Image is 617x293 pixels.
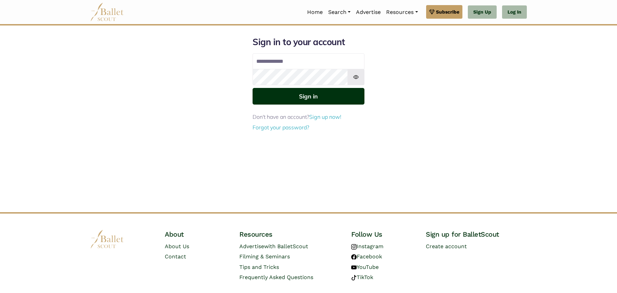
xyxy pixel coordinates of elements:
h4: About [165,230,228,239]
a: Advertise [353,5,383,19]
a: Tips and Tricks [239,264,279,270]
a: Search [325,5,353,19]
a: Sign up now! [309,113,341,120]
a: Forgot your password? [253,124,309,131]
a: Facebook [351,253,382,260]
a: Create account [426,243,467,250]
p: Don't have an account? [253,113,364,122]
a: Log In [502,5,527,19]
h4: Follow Us [351,230,415,239]
a: Contact [165,253,186,260]
a: Filming & Seminars [239,253,290,260]
a: Resources [383,5,420,19]
a: Instagram [351,243,383,250]
span: with BalletScout [264,243,308,250]
a: About Us [165,243,189,250]
img: gem.svg [429,8,435,16]
img: facebook logo [351,254,357,260]
h4: Sign up for BalletScout [426,230,527,239]
a: YouTube [351,264,379,270]
h4: Resources [239,230,340,239]
a: Subscribe [426,5,462,19]
a: TikTok [351,274,373,280]
span: Subscribe [436,8,459,16]
a: Home [304,5,325,19]
a: Advertisewith BalletScout [239,243,308,250]
img: youtube logo [351,265,357,270]
a: Sign Up [468,5,497,19]
img: tiktok logo [351,275,357,280]
h1: Sign in to your account [253,36,364,48]
img: instagram logo [351,244,357,250]
img: logo [90,230,124,249]
button: Sign in [253,88,364,105]
a: Frequently Asked Questions [239,274,313,280]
